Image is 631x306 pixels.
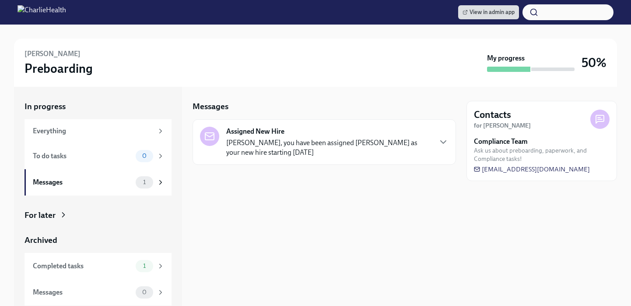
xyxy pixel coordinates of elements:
div: Completed tasks [33,261,132,271]
h4: Contacts [474,108,511,121]
a: For later [25,210,172,221]
a: Archived [25,235,172,246]
a: View in admin app [458,5,519,19]
div: Messages [33,288,132,297]
div: For later [25,210,56,221]
a: To do tasks0 [25,143,172,169]
span: 0 [137,153,152,159]
strong: Assigned New Hire [226,127,284,136]
strong: Compliance Team [474,137,528,146]
a: Completed tasks1 [25,253,172,279]
span: View in admin app [463,8,515,17]
span: 1 [138,179,151,185]
h5: Messages [193,101,228,112]
img: CharlieHealth [18,5,66,19]
a: Messages0 [25,279,172,306]
a: In progress [25,101,172,112]
span: 0 [137,289,152,295]
div: Messages [33,178,132,187]
div: Everything [33,126,153,136]
span: 1 [138,263,151,269]
h3: Preboarding [25,60,93,76]
h3: 50% [582,55,606,71]
strong: for [PERSON_NAME] [474,122,531,129]
span: Ask us about preboarding, paperwork, and Compliance tasks! [474,146,610,163]
a: Messages1 [25,169,172,196]
p: [PERSON_NAME], you have been assigned [PERSON_NAME] as your new hire starting [DATE] [226,138,431,157]
strong: My progress [487,53,525,63]
a: [EMAIL_ADDRESS][DOMAIN_NAME] [474,165,590,174]
div: To do tasks [33,151,132,161]
h6: [PERSON_NAME] [25,49,81,59]
a: Everything [25,119,172,143]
